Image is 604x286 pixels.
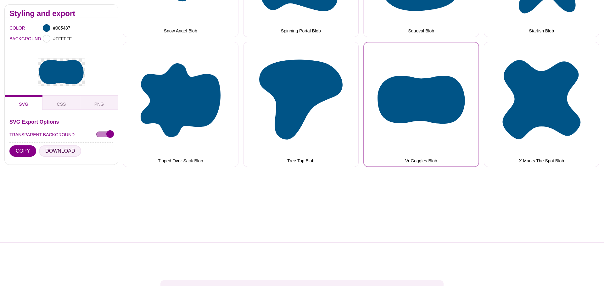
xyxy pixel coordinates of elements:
[94,102,104,107] span: PNG
[363,42,479,167] button: Vr Goggles Blob
[9,145,36,157] button: COPY
[9,131,75,139] label: TRANSPARENT BACKGROUND
[9,11,113,16] h2: Styling and export
[39,145,81,157] button: DOWNLOAD
[123,42,238,167] button: Tipped Over Sack Blob
[57,102,66,107] span: CSS
[42,95,80,110] button: CSS
[9,24,17,32] label: COLOR
[9,35,17,43] label: BACKGROUND
[484,42,600,167] button: X Marks The Spot Blob
[9,119,113,124] h3: SVG Export Options
[243,42,359,167] button: Tree Top Blob
[80,95,118,110] button: PNG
